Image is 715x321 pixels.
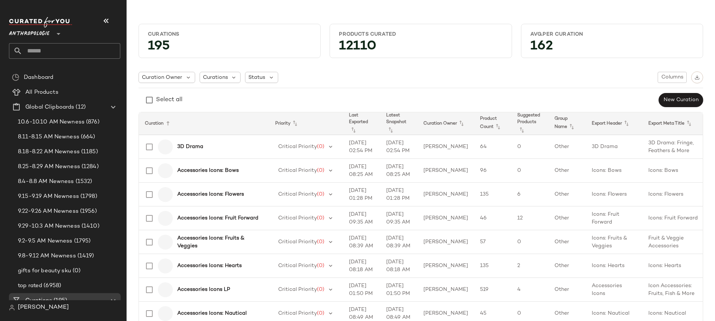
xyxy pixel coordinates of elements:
[12,74,19,81] img: svg%3e
[343,254,380,278] td: [DATE] 08:18 AM
[24,73,53,82] span: Dashboard
[317,287,324,292] span: (0)
[148,31,311,38] div: Curations
[695,75,700,80] img: svg%3e
[79,207,97,216] span: (1956)
[278,311,317,316] span: Critical Priority
[278,144,317,150] span: Critical Priority
[76,252,94,260] span: (1419)
[9,25,50,39] span: Anthropologie
[317,144,324,150] span: (0)
[25,296,52,305] span: Curations
[52,296,67,305] span: (195)
[203,74,228,81] span: Curations
[343,112,380,135] th: Last Exported
[417,278,474,302] td: [PERSON_NAME]
[511,183,549,206] td: 6
[18,237,73,245] span: 9.2-9.5 AM Newness
[549,183,586,206] td: Other
[661,74,683,80] span: Columns
[80,148,98,156] span: (1185)
[74,177,92,186] span: (1532)
[317,263,324,269] span: (0)
[474,159,511,183] td: 96
[80,163,99,171] span: (1284)
[139,112,269,135] th: Curation
[474,254,511,278] td: 135
[278,263,317,269] span: Critical Priority
[586,183,642,206] td: Icons: Flowers
[586,230,642,254] td: Icons: Fruits & Veggies
[177,214,258,222] b: Accessories Icons: Fruit Forward
[417,206,474,230] td: [PERSON_NAME]
[417,159,474,183] td: [PERSON_NAME]
[417,254,474,278] td: [PERSON_NAME]
[380,183,417,206] td: [DATE] 01:28 PM
[177,234,260,250] b: Accessories Icons: Fruits & Veggies
[642,254,711,278] td: Icons: Hearts
[18,222,80,231] span: 9.29-10.3 AM Newness
[18,252,76,260] span: 9.8-9.12 AM Newness
[659,93,703,107] button: New Curation
[18,148,80,156] span: 8.18-8.22 AM Newness
[317,311,324,316] span: (0)
[79,192,97,201] span: (1798)
[586,254,642,278] td: Icons: Hearts
[248,74,265,81] span: Status
[474,206,511,230] td: 46
[79,133,95,141] span: (664)
[317,215,324,221] span: (0)
[549,112,586,135] th: Group Name
[18,303,69,312] span: [PERSON_NAME]
[586,206,642,230] td: Icons: Fruit Forward
[417,183,474,206] td: [PERSON_NAME]
[278,192,317,197] span: Critical Priority
[417,135,474,159] td: [PERSON_NAME]
[177,262,242,270] b: Accessories Icons: Hearts
[18,133,79,141] span: 8.11-8.15 AM Newness
[18,282,42,290] span: top rated
[278,239,317,245] span: Critical Priority
[343,159,380,183] td: [DATE] 08:25 AM
[511,206,549,230] td: 12
[85,118,99,126] span: (876)
[343,183,380,206] td: [DATE] 01:28 PM
[278,215,317,221] span: Critical Priority
[18,177,74,186] span: 8.4-8.8 AM Newness
[642,278,711,302] td: Icon Accessories: Fruits, Fish & More
[380,230,417,254] td: [DATE] 08:39 AM
[549,159,586,183] td: Other
[380,254,417,278] td: [DATE] 08:18 AM
[586,112,642,135] th: Export Header
[177,143,203,151] b: 3D Drama
[278,287,317,292] span: Critical Priority
[642,135,711,159] td: 3D Drama: Fringe, Feathers & More
[333,41,508,55] div: 12110
[511,278,549,302] td: 4
[642,206,711,230] td: Icons: Fruit Forward
[42,282,61,290] span: (6958)
[380,135,417,159] td: [DATE] 02:54 PM
[18,192,79,201] span: 9.15-9.19 AM Newness
[549,254,586,278] td: Other
[642,159,711,183] td: Icons: Bows
[474,230,511,254] td: 57
[18,118,85,126] span: 10.6-10.10 AM Newness
[177,167,239,174] b: Accessories Icons: Bows
[549,278,586,302] td: Other
[586,159,642,183] td: Icons: Bows
[380,278,417,302] td: [DATE] 01:50 PM
[380,206,417,230] td: [DATE] 09:35 AM
[549,135,586,159] td: Other
[642,183,711,206] td: Icons: Flowers
[474,278,511,302] td: 519
[642,112,711,135] th: Export Meta Title
[530,31,694,38] div: Avg.per Curation
[663,97,699,103] span: New Curation
[417,230,474,254] td: [PERSON_NAME]
[524,41,700,55] div: 162
[474,112,511,135] th: Product Count
[18,267,71,275] span: gifts for beauty sku
[269,112,343,135] th: Priority
[9,305,15,311] img: svg%3e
